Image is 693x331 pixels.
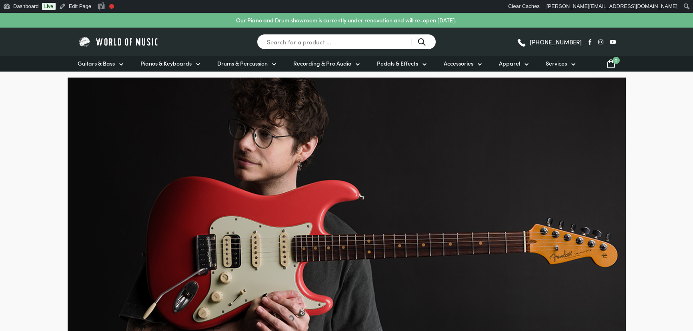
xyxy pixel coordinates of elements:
[377,59,418,68] span: Pedals & Effects
[577,243,693,331] iframe: Chat with our support team
[140,59,192,68] span: Pianos & Keyboards
[42,3,56,10] a: Live
[217,59,268,68] span: Drums & Percussion
[236,16,456,24] p: Our Piano and Drum showroom is currently under renovation and will re-open [DATE].
[530,39,582,45] span: [PHONE_NUMBER]
[444,59,473,68] span: Accessories
[613,57,620,64] span: 0
[293,59,351,68] span: Recording & Pro Audio
[109,4,114,9] div: Needs improvement
[517,36,582,48] a: [PHONE_NUMBER]
[546,59,567,68] span: Services
[78,59,115,68] span: Guitars & Bass
[499,59,520,68] span: Apparel
[78,36,160,48] img: World of Music
[257,34,436,50] input: Search for a product ...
